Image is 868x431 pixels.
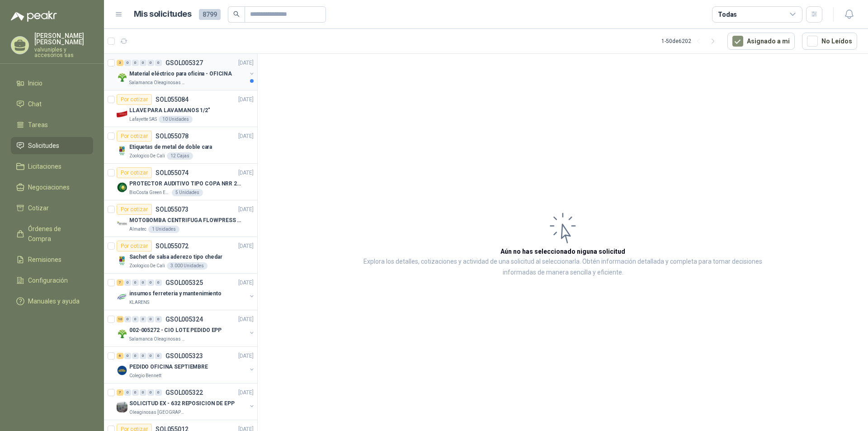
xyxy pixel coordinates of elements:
a: Configuración [11,272,93,289]
img: Company Logo [117,365,127,376]
p: [DATE] [238,59,254,67]
div: 0 [155,60,162,66]
div: 0 [132,353,139,359]
p: SOL055078 [156,133,189,139]
img: Company Logo [117,109,127,119]
p: GSOL005322 [165,389,203,396]
div: 0 [155,389,162,396]
div: 0 [124,389,131,396]
p: [DATE] [238,352,254,360]
p: GSOL005325 [165,279,203,286]
img: Logo peakr [11,11,57,22]
h1: Mis solicitudes [134,8,192,21]
span: Cotizar [28,203,49,213]
p: Zoologico De Cali [129,262,165,270]
p: [DATE] [238,205,254,214]
div: 0 [140,353,146,359]
div: 0 [155,316,162,322]
p: Material eléctrico para oficina - OFICINA [129,70,232,78]
p: MOTOBOMBA CENTRIFUGA FLOWPRESS 1.5HP-220 [129,216,242,225]
div: 0 [140,389,146,396]
span: Tareas [28,120,48,130]
p: PROTECTOR AUDITIVO TIPO COPA NRR 23dB [129,180,242,188]
p: 002-005272 - CIO LOTE PEDIDO EPP [129,326,222,335]
div: 0 [140,316,146,322]
a: Tareas [11,116,93,133]
button: Asignado a mi [727,33,795,50]
a: Solicitudes [11,137,93,154]
button: No Leídos [802,33,857,50]
p: insumos ferreteria y mantenimiento [129,289,222,298]
div: Todas [718,9,737,19]
p: SOL055074 [156,170,189,176]
div: 0 [124,353,131,359]
p: Salamanca Oleaginosas SAS [129,336,186,343]
div: 0 [140,279,146,286]
img: Company Logo [117,328,127,339]
div: 0 [124,316,131,322]
p: valvuniples y accesorios sas [34,47,93,58]
div: 10 [117,316,123,322]
p: Oleaginosas [GEOGRAPHIC_DATA][PERSON_NAME] [129,409,186,416]
span: Remisiones [28,255,61,265]
p: [DATE] [238,132,254,141]
a: Por cotizarSOL055074[DATE] Company LogoPROTECTOR AUDITIVO TIPO COPA NRR 23dBBioCosta Green Energy... [104,164,257,200]
p: LLAVE PARA LAVAMANOS 1/2" [129,106,210,115]
p: Almatec [129,226,146,233]
div: 1 Unidades [148,226,179,233]
a: Por cotizarSOL055078[DATE] Company LogoEtiquetas de metal de doble caraZoologico De Cali12 Cajas [104,127,257,164]
p: BioCosta Green Energy S.A.S [129,189,170,196]
span: search [233,11,240,17]
p: [DATE] [238,95,254,104]
div: 1 - 50 de 6202 [661,34,720,48]
span: Negociaciones [28,182,70,192]
img: Company Logo [117,402,127,412]
a: 6 0 0 0 0 0 GSOL005323[DATE] Company LogoPEDIDO OFICINA SEPTIEMBREColegio Bennett [117,350,255,379]
div: Por cotizar [117,131,152,142]
span: Inicio [28,78,42,88]
div: 0 [147,316,154,322]
a: 7 0 0 0 0 0 GSOL005325[DATE] Company Logoinsumos ferreteria y mantenimientoKLARENS [117,277,255,306]
div: Por cotizar [117,241,152,251]
a: Por cotizarSOL055084[DATE] Company LogoLLAVE PARA LAVAMANOS 1/2"Lafayette SAS10 Unidades [104,90,257,127]
div: 0 [147,60,154,66]
a: Cotizar [11,199,93,217]
div: 5 Unidades [172,189,203,196]
p: KLARENS [129,299,149,306]
div: 7 [117,279,123,286]
div: 0 [132,279,139,286]
div: 0 [132,60,139,66]
div: Por cotizar [117,94,152,105]
p: Lafayette SAS [129,116,157,123]
a: 7 0 0 0 0 0 GSOL005322[DATE] Company LogoSOLICITUD EX - 632 REPOSICION DE EPPOleaginosas [GEOGRAP... [117,387,255,416]
p: GSOL005324 [165,316,203,322]
p: SOL055072 [156,243,189,249]
p: [DATE] [238,315,254,324]
span: Manuales y ayuda [28,296,80,306]
div: 3.000 Unidades [167,262,208,270]
p: GSOL005323 [165,353,203,359]
div: 0 [147,279,154,286]
span: 8799 [199,9,221,20]
p: Colegio Bennett [129,372,161,379]
div: 0 [140,60,146,66]
p: SOLICITUD EX - 632 REPOSICION DE EPP [129,399,235,408]
div: 3 [117,60,123,66]
p: [DATE] [238,279,254,287]
p: PEDIDO OFICINA SEPTIEMBRE [129,363,208,371]
a: Licitaciones [11,158,93,175]
p: Explora los detalles, cotizaciones y actividad de una solicitud al seleccionarla. Obtén informaci... [348,256,778,278]
img: Company Logo [117,218,127,229]
img: Company Logo [117,72,127,83]
a: 3 0 0 0 0 0 GSOL005327[DATE] Company LogoMaterial eléctrico para oficina - OFICINASalamanca Oleag... [117,57,255,86]
a: Remisiones [11,251,93,268]
p: SOL055073 [156,206,189,213]
div: Por cotizar [117,204,152,215]
p: Sachet de salsa aderezo tipo chedar [129,253,222,261]
div: 0 [155,279,162,286]
img: Company Logo [117,292,127,303]
div: 0 [124,60,131,66]
p: Zoologico De Cali [129,152,165,160]
p: Salamanca Oleaginosas SAS [129,79,186,86]
span: Órdenes de Compra [28,224,85,244]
